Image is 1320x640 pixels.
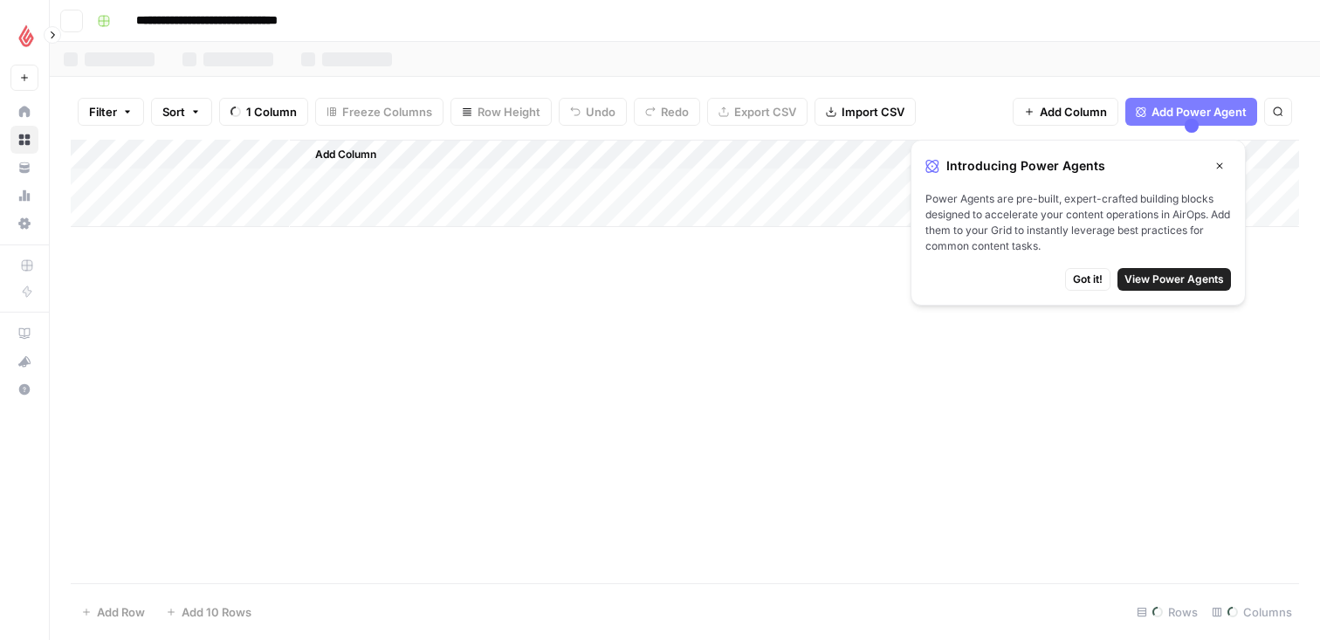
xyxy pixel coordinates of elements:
[71,598,155,626] button: Add Row
[10,320,38,348] a: AirOps Academy
[246,103,297,120] span: 1 Column
[559,98,627,126] button: Undo
[1073,272,1103,287] span: Got it!
[78,98,144,126] button: Filter
[151,98,212,126] button: Sort
[1130,598,1205,626] div: Rows
[11,348,38,375] div: What's new?
[450,98,552,126] button: Row Height
[162,103,185,120] span: Sort
[97,603,145,621] span: Add Row
[155,598,262,626] button: Add 10 Rows
[478,103,540,120] span: Row Height
[10,98,38,126] a: Home
[10,20,42,52] img: Lightspeed Logo
[182,603,251,621] span: Add 10 Rows
[10,126,38,154] a: Browse
[586,103,615,120] span: Undo
[10,210,38,237] a: Settings
[1152,103,1247,120] span: Add Power Agent
[292,143,383,166] button: Add Column
[815,98,916,126] button: Import CSV
[1065,268,1110,291] button: Got it!
[89,103,117,120] span: Filter
[219,98,308,126] button: 1 Column
[1205,598,1299,626] div: Columns
[661,103,689,120] span: Redo
[1040,103,1107,120] span: Add Column
[10,375,38,403] button: Help + Support
[925,155,1231,177] div: Introducing Power Agents
[634,98,700,126] button: Redo
[10,154,38,182] a: Your Data
[10,348,38,375] button: What's new?
[1117,268,1231,291] button: View Power Agents
[842,103,904,120] span: Import CSV
[10,182,38,210] a: Usage
[1013,98,1118,126] button: Add Column
[1125,98,1257,126] button: Add Power Agent
[734,103,796,120] span: Export CSV
[315,147,376,162] span: Add Column
[707,98,808,126] button: Export CSV
[10,14,38,58] button: Workspace: Lightspeed
[925,191,1231,254] span: Power Agents are pre-built, expert-crafted building blocks designed to accelerate your content op...
[1124,272,1224,287] span: View Power Agents
[315,98,443,126] button: Freeze Columns
[342,103,432,120] span: Freeze Columns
